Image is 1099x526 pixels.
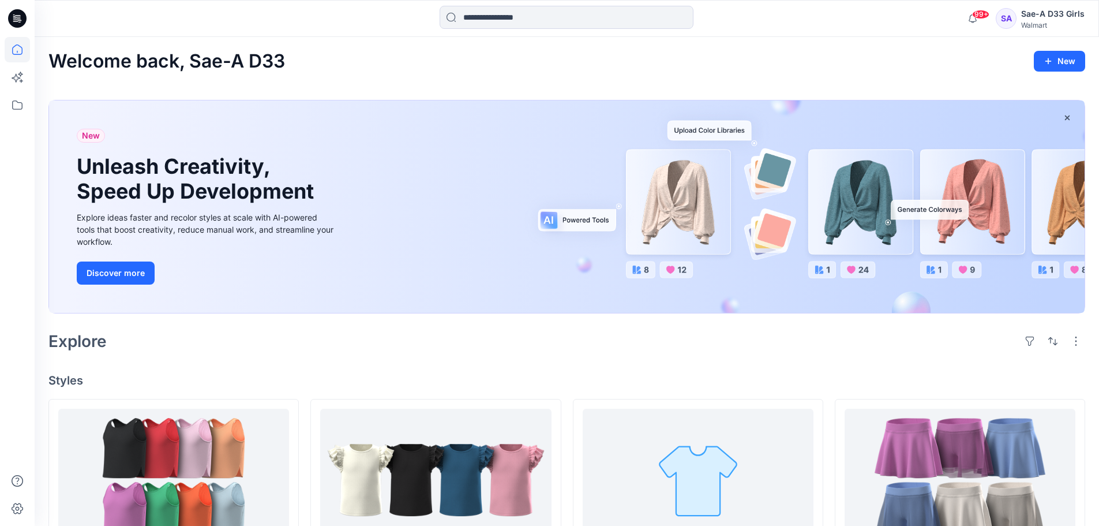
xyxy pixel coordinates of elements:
div: Explore ideas faster and recolor styles at scale with AI-powered tools that boost creativity, red... [77,211,336,248]
h4: Styles [48,374,1085,387]
h2: Explore [48,332,107,350]
div: Sae-A D33 Girls [1021,7,1085,21]
span: New [82,129,100,143]
h2: Welcome back, Sae-A D33 [48,51,285,72]
div: SA [996,8,1017,29]
a: Discover more [77,262,336,285]
span: 99+ [972,10,989,19]
button: New [1034,51,1085,72]
button: Discover more [77,262,155,285]
h1: Unleash Creativity, Speed Up Development [77,154,319,204]
div: Walmart [1021,21,1085,29]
